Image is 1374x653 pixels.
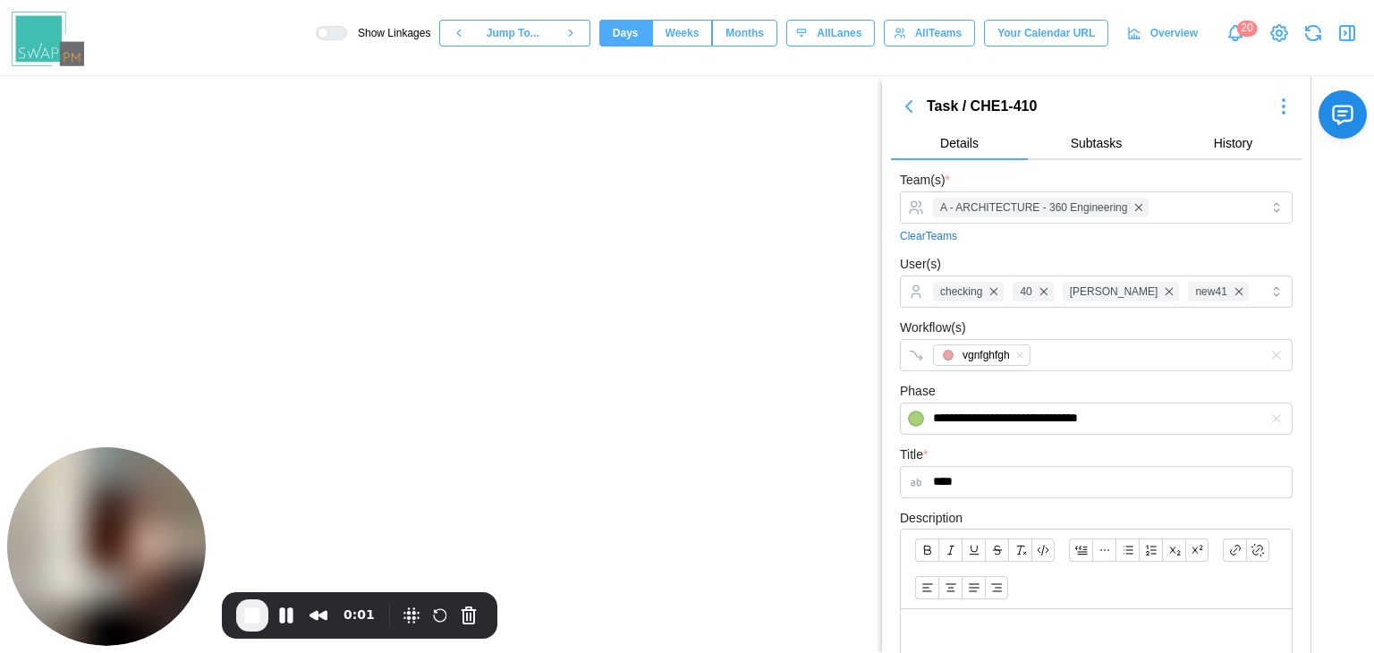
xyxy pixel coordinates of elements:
[1223,539,1246,562] button: Link
[817,21,861,46] span: All Lanes
[1185,539,1209,562] button: Superscript
[1214,137,1253,149] span: History
[900,171,950,191] label: Team(s)
[962,576,985,599] button: Align text: justify
[652,20,713,47] button: Weeks
[1020,284,1031,301] span: 40
[962,539,985,562] button: Underline
[900,382,936,402] label: Phase
[613,21,639,46] span: Days
[915,576,938,599] button: Align text: left
[1071,137,1123,149] span: Subtasks
[940,199,1127,216] span: A - ARCHITECTURE - 360 Engineering
[347,26,430,40] span: Show Linkages
[900,228,957,245] a: Clear Teams
[963,347,1010,364] div: vgnfghfgh
[915,539,938,562] button: Bold
[1092,539,1115,562] button: Horizontal line
[1070,284,1158,301] span: [PERSON_NAME]
[1236,21,1257,37] div: 20
[786,20,875,47] button: AllLanes
[940,137,979,149] span: Details
[478,20,551,47] button: Jump To...
[1162,539,1185,562] button: Subscript
[666,21,700,46] span: Weeks
[1195,284,1226,301] span: new41
[1301,21,1326,46] button: Refresh Grid
[1150,21,1198,46] span: Overview
[884,20,975,47] button: AllTeams
[900,509,963,529] label: Description
[1220,18,1251,48] a: Notifications
[1031,539,1055,562] button: Code
[1246,539,1269,562] button: Remove link
[1115,539,1139,562] button: Bullet list
[900,318,966,338] label: Workflow(s)
[1335,21,1360,46] button: Close Drawer
[12,12,84,66] img: Swap PM Logo
[985,576,1008,599] button: Align text: right
[900,445,928,465] label: Title
[985,539,1008,562] button: Strikethrough
[927,96,1266,118] div: Task / CHE1-410
[940,284,982,301] span: checking
[997,21,1095,46] span: Your Calendar URL
[1008,539,1031,562] button: Clear formatting
[599,20,652,47] button: Days
[712,20,777,47] button: Months
[1117,20,1211,47] a: Overview
[1267,21,1292,46] a: View Project
[915,21,962,46] span: All Teams
[725,21,764,46] span: Months
[1069,539,1092,562] button: Blockquote
[938,576,962,599] button: Align text: center
[984,20,1108,47] button: Your Calendar URL
[938,539,962,562] button: Italic
[1139,539,1162,562] button: Ordered list
[900,255,941,275] label: User(s)
[487,21,539,46] span: Jump To...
